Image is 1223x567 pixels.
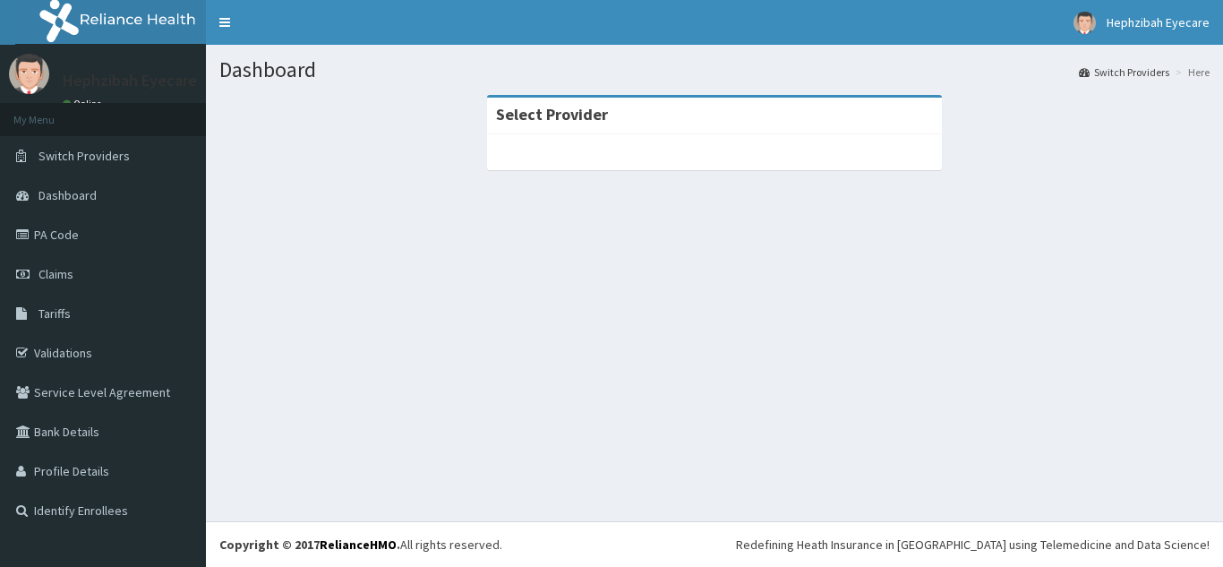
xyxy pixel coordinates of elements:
div: Redefining Heath Insurance in [GEOGRAPHIC_DATA] using Telemedicine and Data Science! [736,536,1210,554]
h1: Dashboard [219,58,1210,82]
span: Switch Providers [38,148,130,164]
span: Dashboard [38,187,97,203]
img: User Image [9,54,49,94]
img: User Image [1073,12,1096,34]
strong: Copyright © 2017 . [219,537,400,553]
strong: Select Provider [496,104,608,125]
footer: All rights reserved. [206,521,1223,567]
p: Hephzibah Eyecare [63,73,197,89]
li: Here [1171,64,1210,80]
a: RelianceHMO [320,537,397,553]
span: Tariffs [38,305,71,322]
a: Switch Providers [1079,64,1169,80]
span: Claims [38,266,73,282]
span: Hephzibah Eyecare [1107,14,1210,30]
a: Online [63,98,106,110]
